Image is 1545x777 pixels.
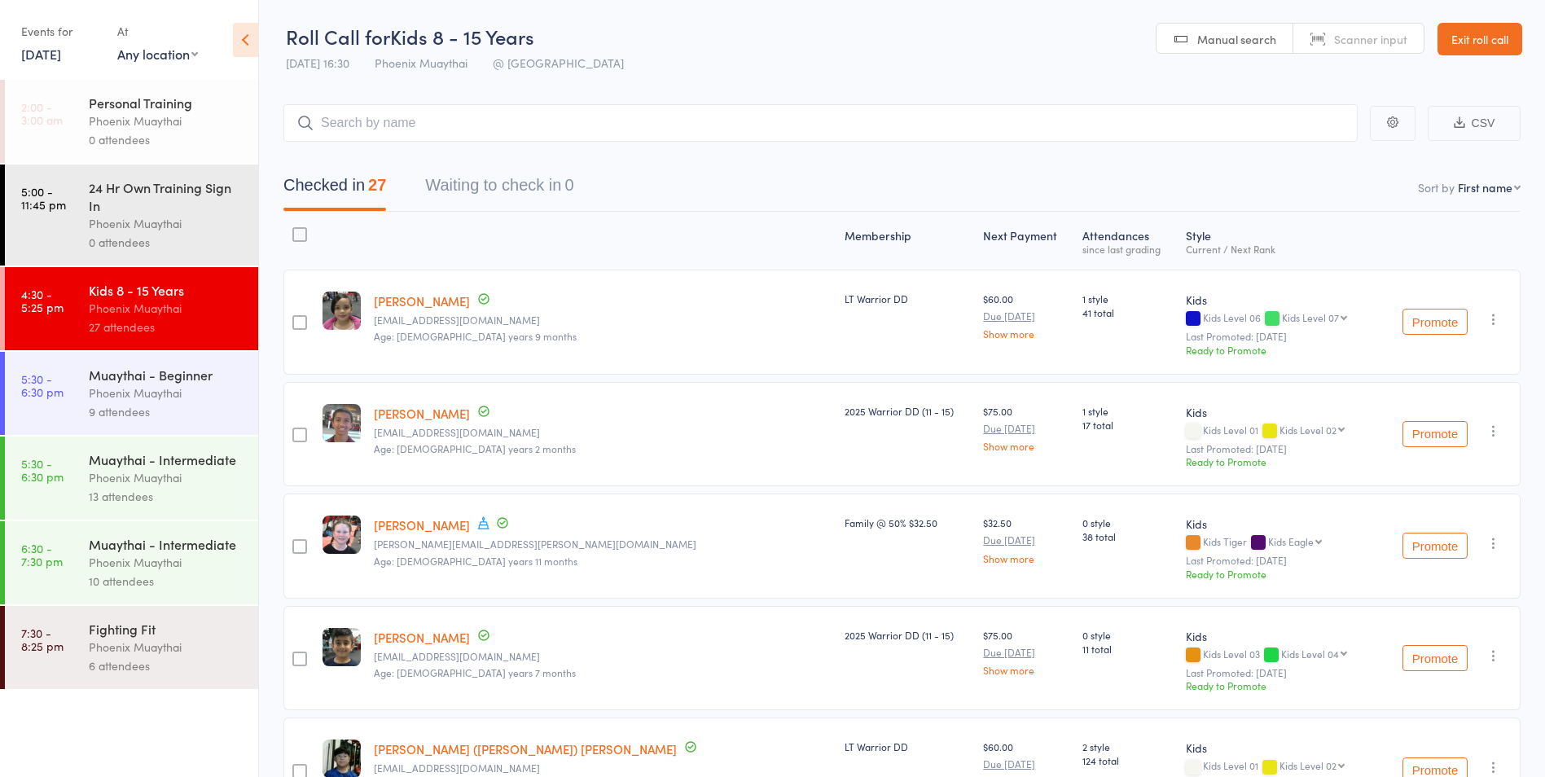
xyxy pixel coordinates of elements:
span: 17 total [1082,418,1173,432]
div: Ready to Promote [1186,678,1372,692]
span: 124 total [1082,753,1173,767]
div: Kids Level 07 [1282,312,1339,323]
div: Kids [1186,516,1372,532]
div: Phoenix Muaythai [89,214,244,233]
div: LT Warrior DD [845,292,971,305]
a: Show more [983,328,1069,339]
span: Age: [DEMOGRAPHIC_DATA] years 11 months [374,554,577,568]
a: Show more [983,553,1069,564]
time: 2:00 - 3:00 am [21,100,63,126]
span: Scanner input [1334,31,1407,47]
div: Phoenix Muaythai [89,468,244,487]
div: Kids [1186,740,1372,756]
a: Show more [983,665,1069,675]
time: 5:00 - 11:45 pm [21,185,66,211]
div: Kids [1186,292,1372,308]
span: 2 style [1082,740,1173,753]
div: Kids Level 04 [1281,648,1339,659]
img: image1747029996.png [323,404,361,442]
span: 41 total [1082,305,1173,319]
span: 1 style [1082,404,1173,418]
div: Kids [1186,404,1372,420]
div: 0 attendees [89,130,244,149]
small: Last Promoted: [DATE] [1186,331,1372,342]
img: image1738822920.png [323,516,361,554]
time: 7:30 - 8:25 pm [21,626,64,652]
div: LT Warrior DD [845,740,971,753]
button: Promote [1402,421,1468,447]
div: Kids [1186,628,1372,644]
div: Kids Level 02 [1279,760,1337,770]
div: Kids Level 03 [1186,648,1372,662]
div: 0 attendees [89,233,244,252]
div: Muaythai - Intermediate [89,535,244,553]
small: Last Promoted: [DATE] [1186,555,1372,566]
div: $32.50 [983,516,1069,563]
button: Checked in27 [283,168,386,211]
time: 5:30 - 6:30 pm [21,457,64,483]
div: 27 [368,176,386,194]
div: Any location [117,45,198,63]
time: 6:30 - 7:30 pm [21,542,63,568]
span: 1 style [1082,292,1173,305]
a: 4:30 -5:25 pmKids 8 - 15 YearsPhoenix Muaythai27 attendees [5,267,258,350]
div: 10 attendees [89,572,244,590]
div: 9 attendees [89,402,244,421]
a: Exit roll call [1437,23,1522,55]
small: Last Promoted: [DATE] [1186,443,1372,454]
div: Phoenix Muaythai [89,112,244,130]
span: Phoenix Muaythai [375,55,467,71]
div: Style [1179,219,1379,262]
div: Phoenix Muaythai [89,299,244,318]
a: [PERSON_NAME] [374,292,470,309]
div: 0 [564,176,573,194]
button: CSV [1428,106,1521,141]
span: Age: [DEMOGRAPHIC_DATA] years 9 months [374,329,577,343]
small: Last Promoted: [DATE] [1186,667,1372,678]
div: Ready to Promote [1186,567,1372,581]
a: Show more [983,441,1069,451]
div: Membership [838,219,977,262]
small: Due [DATE] [983,534,1069,546]
div: Phoenix Muaythai [89,553,244,572]
span: Age: [DEMOGRAPHIC_DATA] years 2 months [374,441,576,455]
small: Due [DATE] [983,423,1069,434]
button: Promote [1402,533,1468,559]
a: 5:30 -6:30 pmMuaythai - BeginnerPhoenix Muaythai9 attendees [5,352,258,435]
div: Kids Tiger [1186,536,1372,550]
div: Next Payment [977,219,1076,262]
div: since last grading [1082,244,1173,254]
div: 2025 Warrior DD (11 - 15) [845,628,971,642]
a: [DATE] [21,45,61,63]
div: 13 attendees [89,487,244,506]
div: 24 Hr Own Training Sign In [89,178,244,214]
div: Muaythai - Intermediate [89,450,244,468]
a: 5:00 -11:45 pm24 Hr Own Training Sign InPhoenix Muaythai0 attendees [5,165,258,266]
img: image1722659292.png [323,292,361,330]
div: Ready to Promote [1186,343,1372,357]
div: Current / Next Rank [1186,244,1372,254]
button: Waiting to check in0 [425,168,573,211]
small: prasup25@gmail.com [374,427,832,438]
img: image1753158864.png [323,628,361,666]
div: 27 attendees [89,318,244,336]
div: Kids Level 01 [1186,760,1372,774]
span: Manual search [1197,31,1276,47]
small: qnixkim@gmail.com [374,762,832,774]
div: Atten­dances [1076,219,1179,262]
div: First name [1458,179,1512,195]
button: Promote [1402,309,1468,335]
div: 6 attendees [89,656,244,675]
span: Kids 8 - 15 Years [390,23,534,50]
div: Muaythai - Beginner [89,366,244,384]
span: Age: [DEMOGRAPHIC_DATA] years 7 months [374,665,576,679]
input: Search by name [283,104,1358,142]
span: 0 style [1082,516,1173,529]
a: [PERSON_NAME] [374,516,470,533]
div: Kids Level 06 [1186,312,1372,326]
span: 0 style [1082,628,1173,642]
div: Phoenix Muaythai [89,384,244,402]
span: [DATE] 16:30 [286,55,349,71]
a: 6:30 -7:30 pmMuaythai - IntermediatePhoenix Muaythai10 attendees [5,521,258,604]
a: 2:00 -3:00 amPersonal TrainingPhoenix Muaythai0 attendees [5,80,258,163]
